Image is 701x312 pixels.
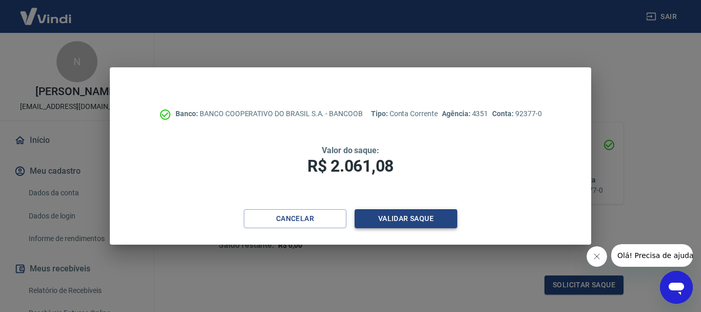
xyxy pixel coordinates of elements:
[492,108,541,119] p: 92377-0
[176,109,200,118] span: Banco:
[6,7,86,15] span: Olá! Precisa de ajuda?
[371,109,390,118] span: Tipo:
[355,209,457,228] button: Validar saque
[442,108,488,119] p: 4351
[307,156,394,176] span: R$ 2.061,08
[442,109,472,118] span: Agência:
[492,109,515,118] span: Conta:
[611,244,693,267] iframe: Mensagem da empresa
[371,108,438,119] p: Conta Corrente
[587,246,607,267] iframe: Fechar mensagem
[176,108,363,119] p: BANCO COOPERATIVO DO BRASIL S.A. - BANCOOB
[244,209,346,228] button: Cancelar
[660,271,693,304] iframe: Botão para abrir a janela de mensagens
[322,145,379,155] span: Valor do saque:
